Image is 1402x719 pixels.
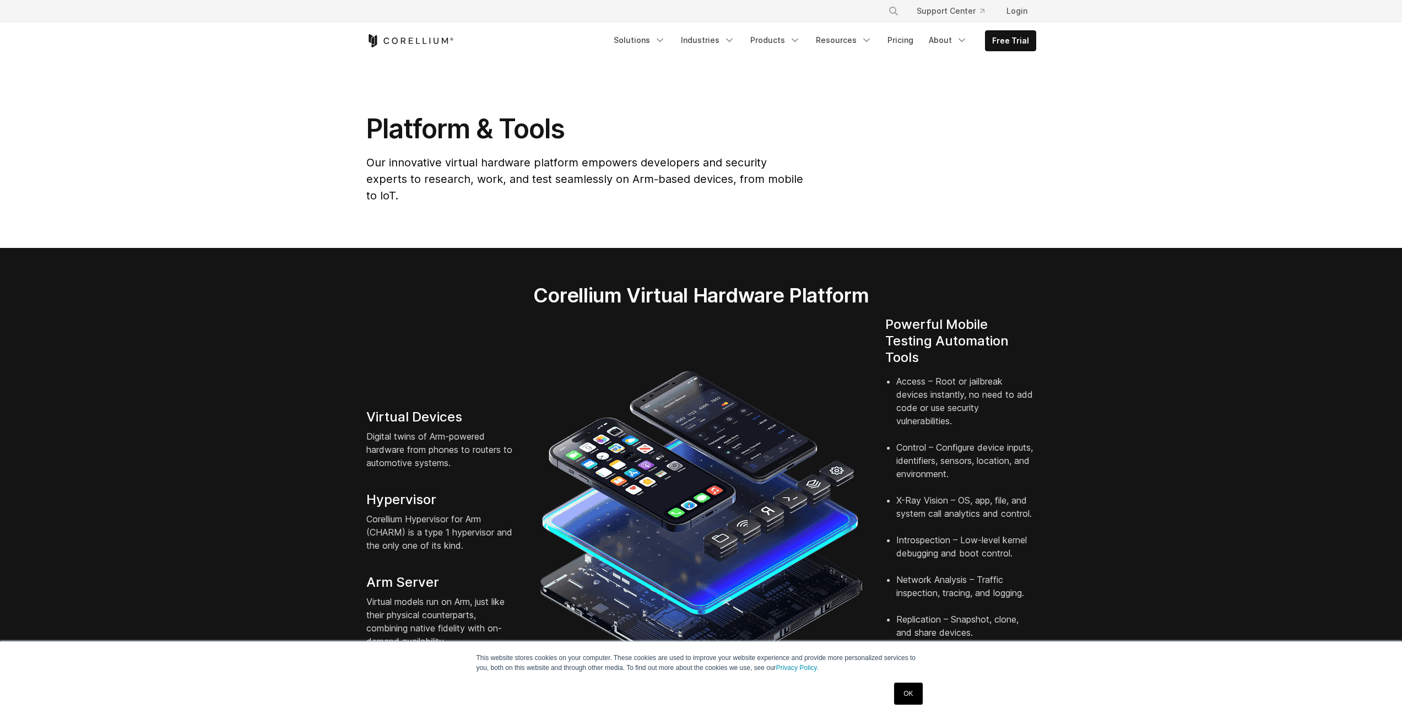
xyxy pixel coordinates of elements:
li: Network Analysis – Traffic inspection, tracing, and logging. [896,573,1036,613]
p: This website stores cookies on your computer. These cookies are used to improve your website expe... [477,653,926,673]
a: Login [998,1,1036,21]
li: Control – Configure device inputs, identifiers, sensors, location, and environment. [896,441,1036,494]
a: OK [894,683,922,705]
li: X-Ray Vision – OS, app, file, and system call analytics and control. [896,494,1036,533]
a: Pricing [881,30,920,50]
a: About [922,30,974,50]
a: Support Center [908,1,993,21]
h4: Powerful Mobile Testing Automation Tools [885,316,1036,366]
img: iPhone and Android virtual machine and testing tools [539,365,863,689]
h4: Hypervisor [366,491,517,508]
p: Digital twins of Arm-powered hardware from phones to routers to automotive systems. [366,430,517,469]
a: Privacy Policy. [776,664,819,672]
div: Navigation Menu [607,30,1036,51]
a: Free Trial [986,31,1036,51]
div: Navigation Menu [875,1,1036,21]
a: Industries [674,30,741,50]
a: Solutions [607,30,672,50]
li: Access – Root or jailbreak devices instantly, no need to add code or use security vulnerabilities. [896,375,1036,441]
a: Products [744,30,807,50]
p: Virtual models run on Arm, just like their physical counterparts, combining native fidelity with ... [366,595,517,648]
h2: Corellium Virtual Hardware Platform [481,283,921,307]
a: Corellium Home [366,34,454,47]
span: Our innovative virtual hardware platform empowers developers and security experts to research, wo... [366,156,803,202]
h4: Arm Server [366,574,517,591]
button: Search [884,1,903,21]
li: Introspection – Low-level kernel debugging and boot control. [896,533,1036,573]
a: Resources [809,30,879,50]
h4: Virtual Devices [366,409,517,425]
h1: Platform & Tools [366,112,805,145]
p: Corellium Hypervisor for Arm (CHARM) is a type 1 hypervisor and the only one of its kind. [366,512,517,552]
li: Replication – Snapshot, clone, and share devices. [896,613,1036,652]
